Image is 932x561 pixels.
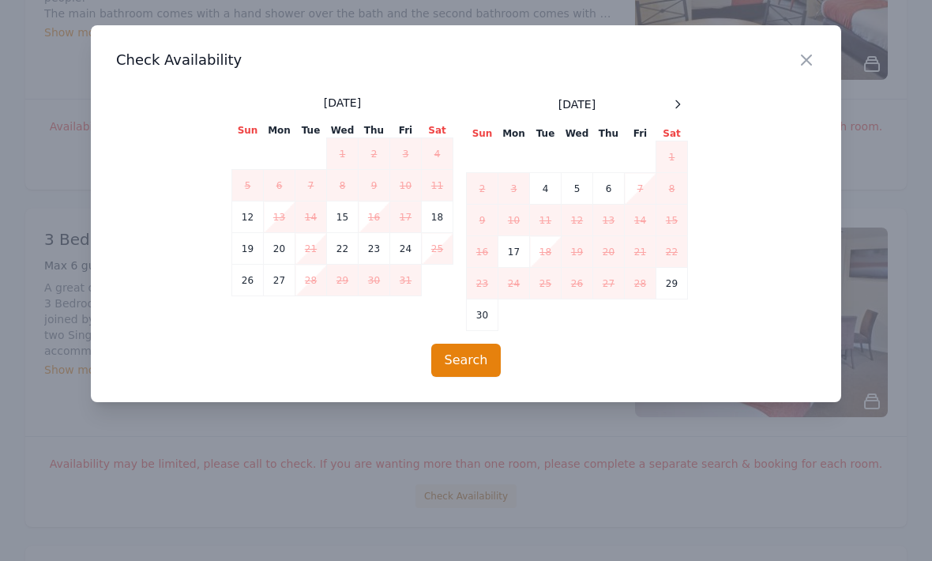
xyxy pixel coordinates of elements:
th: Wed [562,126,593,141]
button: Search [431,344,502,377]
td: 2 [467,173,498,205]
td: 29 [656,268,688,299]
td: 20 [264,233,295,265]
span: [DATE] [324,95,361,111]
td: 2 [359,138,390,170]
th: Tue [530,126,562,141]
td: 24 [390,233,422,265]
th: Thu [593,126,625,141]
td: 25 [530,268,562,299]
th: Mon [264,123,295,138]
td: 28 [625,268,656,299]
th: Sat [656,126,688,141]
td: 4 [530,173,562,205]
h3: Check Availability [116,51,816,70]
td: 27 [264,265,295,296]
td: 22 [656,236,688,268]
th: Sun [467,126,498,141]
td: 23 [467,268,498,299]
td: 31 [390,265,422,296]
th: Thu [359,123,390,138]
td: 1 [327,138,359,170]
td: 26 [562,268,593,299]
td: 24 [498,268,530,299]
td: 27 [593,268,625,299]
td: 17 [498,236,530,268]
td: 12 [232,201,264,233]
td: 19 [562,236,593,268]
td: 3 [498,173,530,205]
td: 21 [625,236,656,268]
td: 7 [625,173,656,205]
td: 5 [232,170,264,201]
td: 3 [390,138,422,170]
td: 11 [530,205,562,236]
td: 6 [264,170,295,201]
td: 12 [562,205,593,236]
th: Wed [327,123,359,138]
td: 8 [656,173,688,205]
td: 28 [295,265,327,296]
td: 14 [295,201,327,233]
td: 29 [327,265,359,296]
td: 13 [593,205,625,236]
th: Sat [422,123,453,138]
td: 9 [467,205,498,236]
td: 18 [530,236,562,268]
td: 18 [422,201,453,233]
th: Sun [232,123,264,138]
td: 22 [327,233,359,265]
th: Mon [498,126,530,141]
td: 10 [498,205,530,236]
td: 8 [327,170,359,201]
th: Fri [625,126,656,141]
td: 6 [593,173,625,205]
td: 30 [359,265,390,296]
th: Tue [295,123,327,138]
td: 5 [562,173,593,205]
td: 19 [232,233,264,265]
td: 30 [467,299,498,331]
td: 14 [625,205,656,236]
td: 23 [359,233,390,265]
td: 16 [467,236,498,268]
td: 17 [390,201,422,233]
td: 16 [359,201,390,233]
td: 9 [359,170,390,201]
span: [DATE] [558,96,596,112]
td: 21 [295,233,327,265]
th: Fri [390,123,422,138]
td: 4 [422,138,453,170]
td: 25 [422,233,453,265]
td: 20 [593,236,625,268]
td: 13 [264,201,295,233]
td: 15 [327,201,359,233]
td: 26 [232,265,264,296]
td: 15 [656,205,688,236]
td: 10 [390,170,422,201]
td: 1 [656,141,688,173]
td: 7 [295,170,327,201]
td: 11 [422,170,453,201]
